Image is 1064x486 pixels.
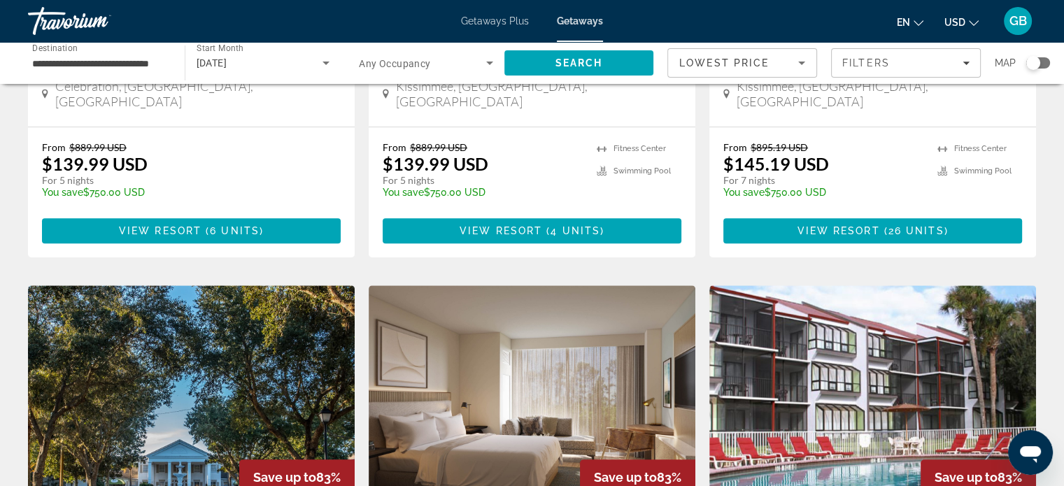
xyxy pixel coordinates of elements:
span: Swimming Pool [613,166,671,176]
button: Change language [897,12,923,32]
span: Fitness Center [954,144,1007,153]
span: From [383,141,406,153]
button: View Resort(4 units) [383,218,681,243]
span: Save up to [594,470,657,485]
button: User Menu [1000,6,1036,36]
span: View Resort [797,225,879,236]
span: ( ) [201,225,264,236]
span: $889.99 USD [69,141,127,153]
span: You save [723,187,765,198]
span: ( ) [542,225,604,236]
span: View Resort [460,225,542,236]
span: Kissimmee, [GEOGRAPHIC_DATA], [GEOGRAPHIC_DATA] [396,78,681,109]
span: Kissimmee, [GEOGRAPHIC_DATA], [GEOGRAPHIC_DATA] [737,78,1022,109]
span: View Resort [119,225,201,236]
span: Map [995,53,1016,73]
button: Filters [831,48,981,78]
p: For 7 nights [723,174,923,187]
button: Search [504,50,654,76]
span: GB [1009,14,1027,28]
span: ( ) [879,225,948,236]
span: 26 units [888,225,944,236]
a: Travorium [28,3,168,39]
button: Change currency [944,12,979,32]
button: View Resort(6 units) [42,218,341,243]
p: $139.99 USD [42,153,148,174]
span: From [723,141,747,153]
button: View Resort(26 units) [723,218,1022,243]
span: Any Occupancy [359,58,431,69]
iframe: Button to launch messaging window [1008,430,1053,475]
span: en [897,17,910,28]
p: $750.00 USD [383,187,583,198]
p: $750.00 USD [723,187,923,198]
span: [DATE] [197,57,227,69]
span: Fitness Center [613,144,666,153]
span: $889.99 USD [410,141,467,153]
span: Filters [842,57,890,69]
span: From [42,141,66,153]
span: USD [944,17,965,28]
span: Start Month [197,43,243,53]
span: 4 units [551,225,600,236]
span: You save [383,187,424,198]
p: For 5 nights [383,174,583,187]
p: $145.19 USD [723,153,829,174]
span: $895.19 USD [751,141,808,153]
span: Search [555,57,602,69]
p: For 5 nights [42,174,327,187]
span: Save up to [935,470,998,485]
a: Getaways [557,15,603,27]
input: Select destination [32,55,166,72]
mat-select: Sort by [679,55,805,71]
span: Save up to [253,470,316,485]
span: Swimming Pool [954,166,1012,176]
p: $750.00 USD [42,187,327,198]
span: Destination [32,43,78,52]
span: Lowest Price [679,57,769,69]
span: Celebration, [GEOGRAPHIC_DATA], [GEOGRAPHIC_DATA] [55,78,341,109]
span: You save [42,187,83,198]
p: $139.99 USD [383,153,488,174]
a: Getaways Plus [461,15,529,27]
span: 6 units [210,225,260,236]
